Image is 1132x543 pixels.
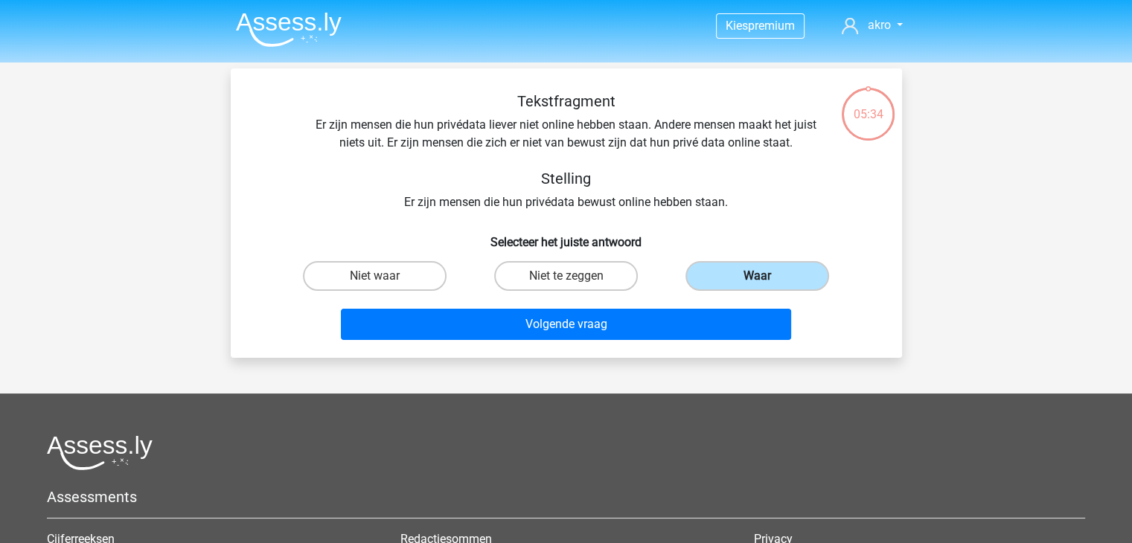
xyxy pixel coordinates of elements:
[717,16,804,36] a: Kiespremium
[47,488,1085,506] h5: Assessments
[685,261,829,291] label: Waar
[302,92,831,110] h5: Tekstfragment
[840,86,896,123] div: 05:34
[726,19,748,33] span: Kies
[341,309,791,340] button: Volgende vraag
[255,223,878,249] h6: Selecteer het juiste antwoord
[302,170,831,187] h5: Stelling
[748,19,795,33] span: premium
[494,261,638,291] label: Niet te zeggen
[255,92,878,211] div: Er zijn mensen die hun privédata liever niet online hebben staan. Andere mensen maakt het juist n...
[303,261,447,291] label: Niet waar
[236,12,342,47] img: Assessly
[836,16,908,34] a: akro
[47,435,153,470] img: Assessly logo
[867,18,890,32] span: akro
